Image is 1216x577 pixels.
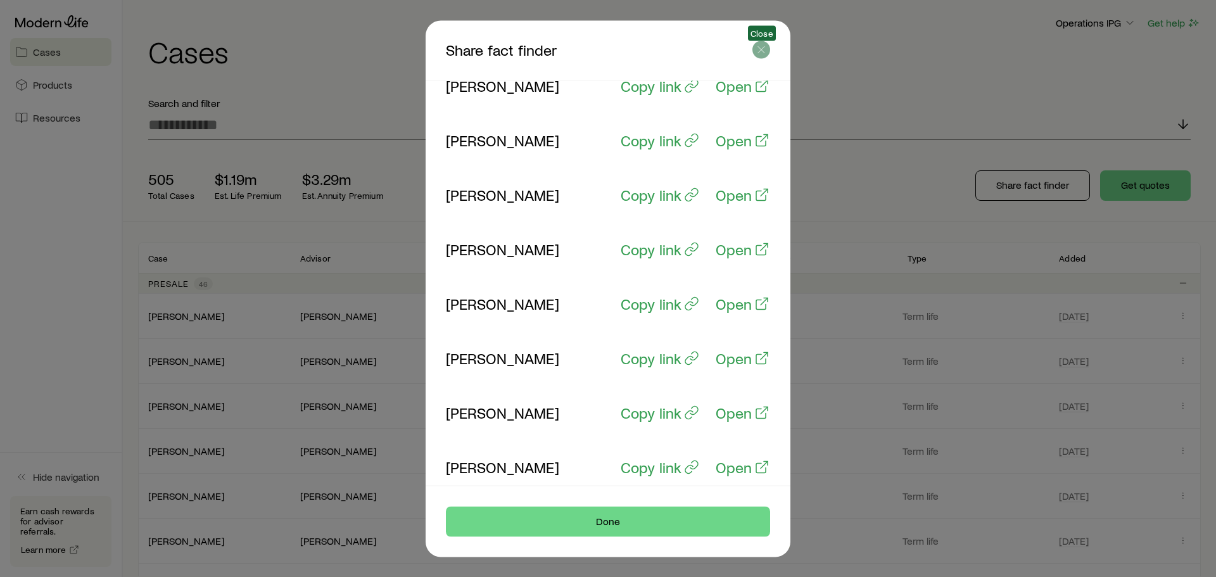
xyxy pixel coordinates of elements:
p: [PERSON_NAME] [446,240,559,258]
button: Copy link [620,457,700,477]
p: Open [716,295,752,312]
p: Open [716,458,752,476]
p: Copy link [621,458,681,476]
p: Copy link [621,295,681,312]
p: Open [716,186,752,203]
p: [PERSON_NAME] [446,458,559,476]
p: Copy link [621,77,681,94]
button: Done [446,506,770,536]
a: Open [715,239,770,259]
p: Copy link [621,186,681,203]
button: Copy link [620,403,700,422]
a: Open [715,185,770,205]
button: Copy link [620,76,700,96]
p: Open [716,240,752,258]
button: Copy link [620,185,700,205]
p: Open [716,131,752,149]
p: [PERSON_NAME] [446,131,559,149]
p: Open [716,403,752,421]
p: Copy link [621,349,681,367]
span: Close [750,28,773,38]
p: [PERSON_NAME] [446,403,559,421]
p: [PERSON_NAME] [446,349,559,367]
a: Open [715,76,770,96]
p: Open [716,349,752,367]
button: Copy link [620,348,700,368]
button: Copy link [620,130,700,150]
p: [PERSON_NAME] [446,77,559,94]
a: Open [715,348,770,368]
p: Copy link [621,403,681,421]
button: Copy link [620,239,700,259]
button: Copy link [620,294,700,314]
p: Copy link [621,240,681,258]
a: Open [715,130,770,150]
a: Open [715,403,770,422]
p: Copy link [621,131,681,149]
a: Open [715,294,770,314]
p: [PERSON_NAME] [446,186,559,203]
p: [PERSON_NAME] [446,295,559,312]
p: Open [716,77,752,94]
p: Share fact finder [446,41,752,60]
a: Open [715,457,770,477]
